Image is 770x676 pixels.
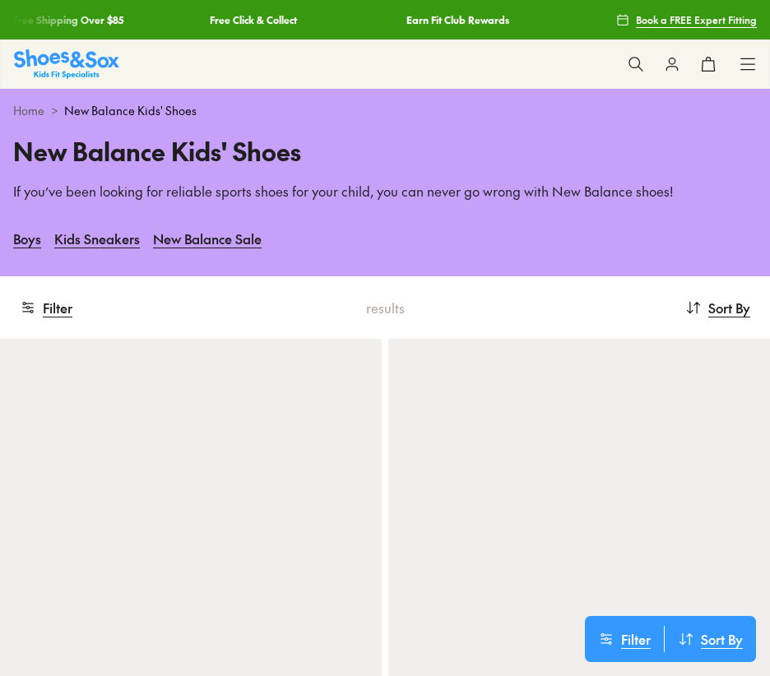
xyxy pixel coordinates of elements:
[54,220,140,257] a: Kids Sneakers
[13,220,41,257] a: Boys
[708,298,750,317] span: Sort By
[13,102,757,119] div: >
[701,629,743,649] span: Sort By
[153,220,262,257] a: New Balance Sale
[685,289,750,326] button: Sort By
[64,102,197,119] span: New Balance Kids' Shoes
[616,5,757,35] a: Book a FREE Expert Fitting
[20,289,72,326] button: Filter
[13,102,44,119] a: Home
[14,49,119,78] a: Shoes & Sox
[13,183,757,201] p: If you’ve been looking for reliable sports shoes for your child, you can never go wrong with New ...
[636,12,757,27] span: Book a FREE Expert Fitting
[14,49,119,78] img: SNS_Logo_Responsive.svg
[665,626,756,652] button: Sort By
[585,626,664,652] button: Filter
[13,132,757,169] h1: New Balance Kids' Shoes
